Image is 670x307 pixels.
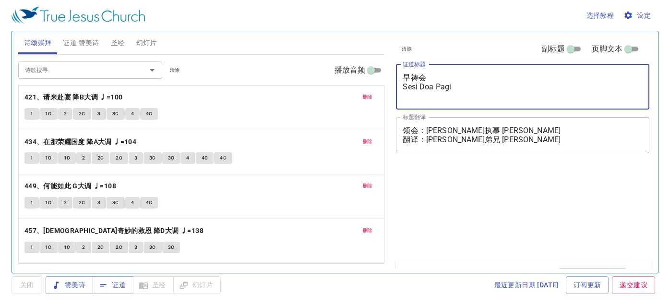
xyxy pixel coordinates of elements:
[45,243,52,252] span: 1C
[64,110,67,118] span: 2
[79,110,85,118] span: 2C
[180,152,195,164] button: 4
[196,152,214,164] button: 4C
[24,180,118,192] button: 449、何能如此 G大调 ♩=108
[392,163,600,256] iframe: from-child
[220,154,227,162] span: 4C
[145,63,159,77] button: Open
[110,242,128,253] button: 2C
[30,198,33,207] span: 1
[58,197,72,209] button: 2
[58,242,76,253] button: 1C
[24,37,52,49] span: 诗颂崇拜
[79,198,85,207] span: 2C
[76,152,91,164] button: 2
[396,259,652,291] div: 所有证道(0)清除加入至＂所有证道＂
[186,154,189,162] span: 4
[134,243,137,252] span: 3
[116,243,122,252] span: 2C
[131,110,134,118] span: 4
[146,110,153,118] span: 4C
[97,243,104,252] span: 2C
[82,243,85,252] span: 2
[136,37,157,49] span: 幻灯片
[363,226,373,235] span: 删除
[39,152,58,164] button: 1C
[491,276,562,294] a: 最近更新日期 [DATE]
[64,198,67,207] span: 2
[64,243,71,252] span: 1C
[110,152,128,164] button: 2C
[45,154,52,162] span: 1C
[134,154,137,162] span: 3
[625,10,651,22] span: 设定
[30,154,33,162] span: 1
[140,197,158,209] button: 4C
[45,110,52,118] span: 1C
[170,66,180,74] span: 清除
[112,198,119,207] span: 3C
[403,126,643,144] textarea: 领会：[PERSON_NAME]执事 [PERSON_NAME] 翻译：[PERSON_NAME]弟兄 [PERSON_NAME]
[357,180,379,192] button: 删除
[357,136,379,147] button: 删除
[125,108,140,120] button: 4
[125,197,140,209] button: 4
[45,198,52,207] span: 1C
[162,152,180,164] button: 3C
[622,7,655,25] button: 设定
[24,225,205,237] button: 457、[DEMOGRAPHIC_DATA]奇妙的救恩 降D大调 ♩=138
[63,37,99,49] span: 证道 赞美诗
[92,197,106,209] button: 3
[112,110,119,118] span: 3C
[46,276,93,294] button: 赞美诗
[24,136,136,148] b: 434、在那荣耀国度 降A大调 ♩=104
[396,43,418,55] button: 清除
[559,269,627,281] button: 加入至＂所有证道＂
[129,152,143,164] button: 3
[30,110,33,118] span: 1
[402,45,412,53] span: 清除
[107,108,125,120] button: 3C
[24,108,39,120] button: 1
[107,197,125,209] button: 3C
[92,242,110,253] button: 2C
[363,93,373,101] span: 删除
[131,198,134,207] span: 4
[583,7,618,25] button: 选择教程
[76,242,91,253] button: 2
[592,43,623,55] span: 页脚文本
[149,154,156,162] span: 3C
[144,152,162,164] button: 3C
[140,108,158,120] button: 4C
[97,198,100,207] span: 3
[53,279,85,291] span: 赞美诗
[363,137,373,146] span: 删除
[111,37,125,49] span: 圣经
[24,136,138,148] button: 434、在那荣耀国度 降A大调 ♩=104
[129,242,143,253] button: 3
[357,225,379,236] button: 删除
[494,279,559,291] span: 最近更新日期 [DATE]
[357,91,379,103] button: 删除
[335,64,366,76] span: 播放音频
[586,10,614,22] span: 选择教程
[116,154,122,162] span: 2C
[566,276,609,294] a: 订阅更新
[24,242,39,253] button: 1
[164,64,186,76] button: 清除
[30,243,33,252] span: 1
[214,152,232,164] button: 4C
[97,110,100,118] span: 3
[363,182,373,190] span: 删除
[24,225,203,237] b: 457、[DEMOGRAPHIC_DATA]奇妙的救恩 降D大调 ♩=138
[24,91,124,103] button: 421、请来赴宴 降B大调 ♩=100
[92,152,110,164] button: 2C
[149,243,156,252] span: 3C
[100,279,126,291] span: 证道
[97,154,104,162] span: 2C
[73,108,91,120] button: 2C
[58,108,72,120] button: 2
[541,43,564,55] span: 副标题
[92,108,106,120] button: 3
[39,108,58,120] button: 1C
